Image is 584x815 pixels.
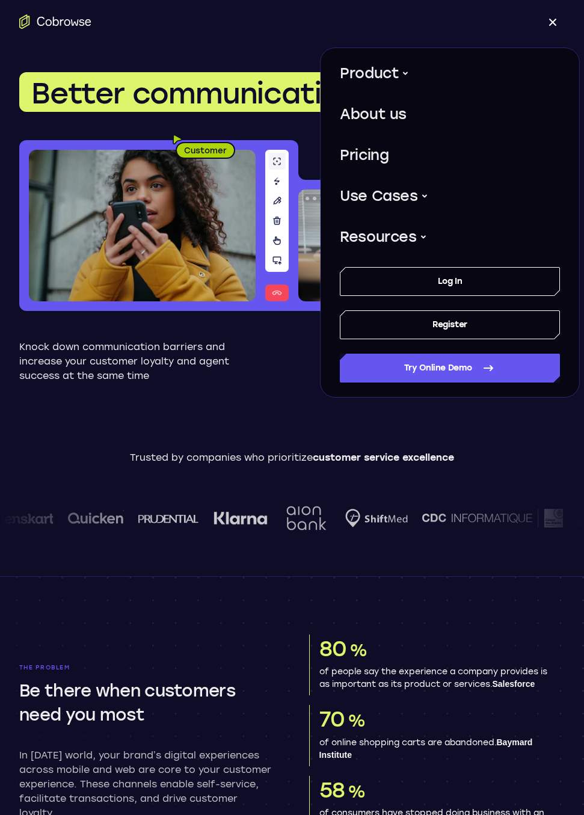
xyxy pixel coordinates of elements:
img: prudential [138,514,198,523]
p: of people say the experience a company provides is as important as its product or services. [319,666,556,690]
a: Log In [340,267,560,296]
button: Use Cases [340,180,428,212]
span: Better communication [31,76,357,111]
a: Pricing [340,140,560,171]
img: A customer support agent talking on the phone [298,189,555,301]
a: About us [340,99,560,130]
img: CDC Informatique [422,509,562,527]
span: 58 [319,777,345,803]
a: Go to the home page [19,14,91,29]
img: Aion Bank [281,494,330,543]
h2: Be there when customers need you most [19,678,275,727]
a: Try Online Demo [340,354,560,383]
a: Register [340,310,560,339]
p: The problem [19,664,275,671]
span: customer service excellence [313,452,454,463]
p: of online shopping carts are abandoned. [319,736,556,761]
span: % [348,781,365,802]
img: Shiftmed [345,509,407,527]
span: 70 [319,706,345,732]
span: % [348,710,365,731]
img: Klarna [213,511,267,526]
img: A customer holding their phone [29,150,256,301]
p: Knock down communication barriers and increase your customer loyalty and agent success at the sam... [19,340,242,383]
span: Salesforce [493,679,535,689]
span: 80 [319,636,346,662]
span: % [349,640,367,660]
button: Resources [340,221,427,253]
img: A series of tools used in co-browsing sessions [265,150,289,301]
button: Product [340,58,409,89]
